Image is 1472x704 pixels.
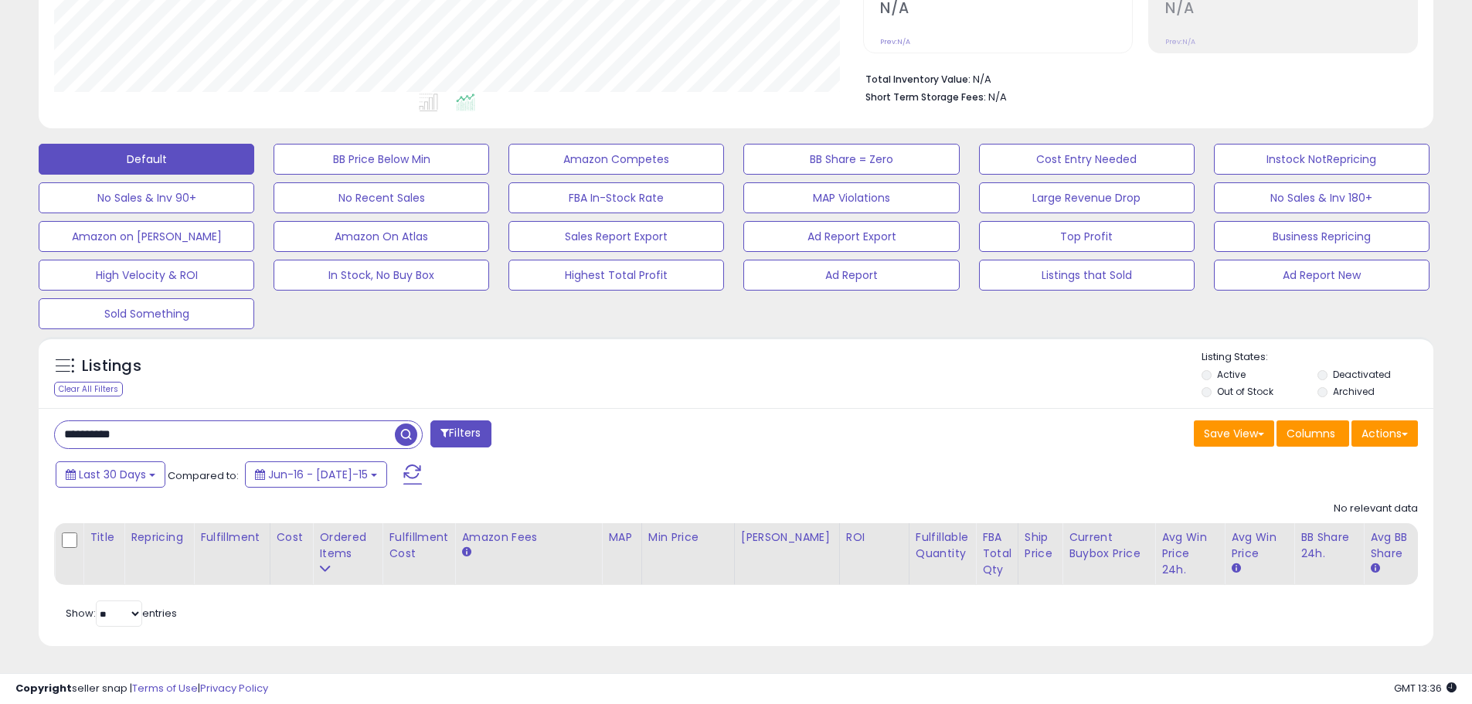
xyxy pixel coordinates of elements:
button: Sold Something [39,298,254,329]
span: 2025-08-15 13:36 GMT [1394,681,1457,695]
button: Amazon Competes [508,144,724,175]
button: Default [39,144,254,175]
button: Amazon On Atlas [274,221,489,252]
div: FBA Total Qty [982,529,1011,578]
b: Short Term Storage Fees: [865,90,986,104]
div: Avg Win Price 24h. [1161,529,1218,578]
div: Clear All Filters [54,382,123,396]
button: Last 30 Days [56,461,165,488]
div: Fulfillable Quantity [916,529,969,562]
button: Save View [1194,420,1274,447]
div: Title [90,529,117,546]
button: Highest Total Profit [508,260,724,291]
span: Jun-16 - [DATE]-15 [268,467,368,482]
strong: Copyright [15,681,72,695]
div: [PERSON_NAME] [741,529,833,546]
div: MAP [608,529,634,546]
small: Avg BB Share. [1370,562,1379,576]
button: Large Revenue Drop [979,182,1195,213]
button: Ad Report New [1214,260,1430,291]
div: Ship Price [1025,529,1056,562]
span: Last 30 Days [79,467,146,482]
label: Active [1217,368,1246,381]
button: MAP Violations [743,182,959,213]
span: Columns [1287,426,1335,441]
button: Amazon on [PERSON_NAME] [39,221,254,252]
button: Ad Report Export [743,221,959,252]
div: Amazon Fees [461,529,595,546]
button: Ad Report [743,260,959,291]
div: Repricing [131,529,187,546]
button: Sales Report Export [508,221,724,252]
small: Avg Win Price. [1231,562,1240,576]
button: Business Repricing [1214,221,1430,252]
button: High Velocity & ROI [39,260,254,291]
a: Terms of Use [132,681,198,695]
div: seller snap | | [15,682,268,696]
button: BB Price Below Min [274,144,489,175]
div: Min Price [648,529,728,546]
small: Prev: N/A [1165,37,1195,46]
button: Columns [1277,420,1349,447]
div: BB Share 24h. [1300,529,1357,562]
div: Cost [277,529,307,546]
button: Instock NotRepricing [1214,144,1430,175]
button: BB Share = Zero [743,144,959,175]
button: Actions [1351,420,1418,447]
button: FBA In-Stock Rate [508,182,724,213]
div: ROI [846,529,903,546]
div: Current Buybox Price [1069,529,1148,562]
button: In Stock, No Buy Box [274,260,489,291]
div: Ordered Items [319,529,376,562]
p: Listing States: [1202,350,1433,365]
label: Out of Stock [1217,385,1273,398]
div: Avg Win Price [1231,529,1287,562]
span: Show: entries [66,606,177,621]
button: No Sales & Inv 90+ [39,182,254,213]
div: Avg BB Share [1370,529,1426,562]
button: No Sales & Inv 180+ [1214,182,1430,213]
label: Deactivated [1333,368,1391,381]
span: Compared to: [168,468,239,483]
button: No Recent Sales [274,182,489,213]
li: N/A [865,69,1406,87]
a: Privacy Policy [200,681,268,695]
small: Amazon Fees. [461,546,471,559]
button: Listings that Sold [979,260,1195,291]
label: Archived [1333,385,1375,398]
h5: Listings [82,355,141,377]
span: N/A [988,90,1007,104]
b: Total Inventory Value: [865,73,971,86]
div: No relevant data [1334,502,1418,516]
button: Filters [430,420,491,447]
button: Jun-16 - [DATE]-15 [245,461,387,488]
div: Fulfillment Cost [389,529,448,562]
button: Top Profit [979,221,1195,252]
button: Cost Entry Needed [979,144,1195,175]
div: Fulfillment [200,529,263,546]
small: Prev: N/A [880,37,910,46]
